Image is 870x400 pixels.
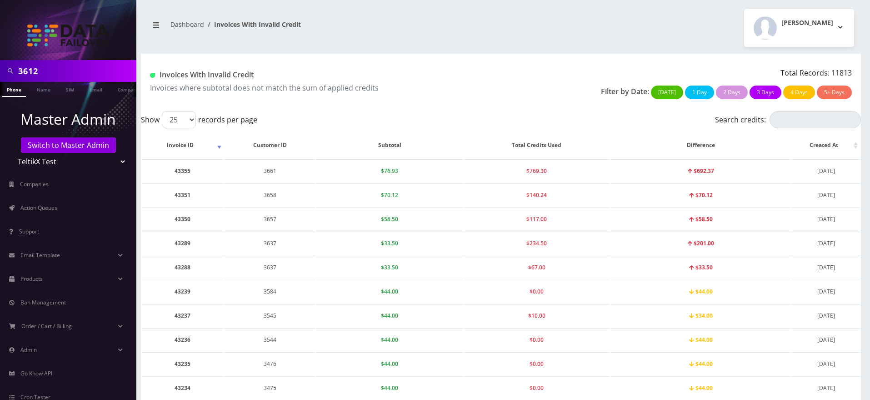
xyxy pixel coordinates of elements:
a: Phone [2,82,26,97]
th: Subtotal [316,132,462,158]
span: $44.00 [689,360,713,368]
span: $44.00 [689,288,713,295]
button: 1 Day [685,86,714,99]
span: Total Records: [780,68,830,78]
span: $70.12 [689,191,713,199]
th: Customer ID [225,132,316,158]
a: Switch to Master Admin [21,137,116,153]
td: [DATE] [792,352,860,375]
span: 11813 [831,68,852,78]
td: 3661 [225,159,316,182]
td: 43355 [142,159,224,182]
span: $769.30 [526,167,547,175]
span: $33.50 [689,263,713,271]
td: 43288 [142,256,224,279]
span: $70.12 [381,191,398,199]
span: Admin [20,346,37,354]
td: 3637 [225,256,316,279]
span: $0.00 [530,360,544,368]
a: Name [32,82,55,96]
button: 4 Days [783,86,815,99]
span: Go Know API [20,370,52,377]
td: 43234 [142,376,224,400]
label: Show records per page [141,111,257,128]
button: 2 Days [716,86,748,99]
span: $44.00 [381,288,398,295]
span: $67.00 [528,263,545,271]
li: Invoices With Invalid Credit [204,20,301,29]
span: $0.00 [530,384,544,392]
span: $201.00 [688,239,715,247]
img: TeltikX Test [27,25,109,46]
h1: Invoices With Invalid Credit [150,71,494,79]
img: Invoices With Invalid Credit Application [150,73,155,78]
td: 3545 [225,304,316,327]
td: [DATE] [792,183,860,207]
td: 3544 [225,328,316,351]
span: $44.00 [689,336,713,344]
span: $34.00 [689,312,713,319]
button: [PERSON_NAME] [744,9,854,47]
select: Showrecords per page [162,111,196,128]
td: 43351 [142,183,224,207]
span: $234.50 [526,239,547,247]
span: Products [20,275,43,283]
span: Action Queues [20,204,57,212]
span: $33.50 [381,263,398,271]
span: Email Template [20,251,60,259]
span: Companies [20,180,49,188]
span: $44.00 [381,336,398,344]
th: Difference [610,132,791,158]
label: Search credits: [715,111,861,128]
span: $44.00 [381,360,398,368]
span: $140.24 [526,191,547,199]
td: 43239 [142,280,224,303]
h2: [PERSON_NAME] [781,19,833,27]
span: $44.00 [381,384,398,392]
td: 43289 [142,232,224,255]
td: 3657 [225,208,316,231]
input: Search in Company [18,62,134,80]
span: $692.37 [688,167,715,175]
span: $58.50 [381,215,398,223]
span: $58.50 [689,215,713,223]
button: [DATE] [651,86,683,99]
p: Invoices where subtotal does not match the sum of applied credits [150,82,494,93]
td: [DATE] [792,159,860,182]
span: Support [19,228,39,235]
td: [DATE] [792,328,860,351]
span: $0.00 [530,336,544,344]
th: Invoice ID: activate to sort column ascending [142,132,224,158]
a: Email [85,82,107,96]
span: $10.00 [528,312,545,319]
span: Order / Cart / Billing [21,322,72,330]
td: 3475 [225,376,316,400]
span: $0.00 [530,288,544,295]
input: Search credits: [770,111,861,128]
a: SIM [61,82,79,96]
td: 3658 [225,183,316,207]
th: Total Credits Used [464,132,610,158]
span: $44.00 [381,312,398,319]
td: [DATE] [792,304,860,327]
td: 43350 [142,208,224,231]
td: 43237 [142,304,224,327]
td: 3637 [225,232,316,255]
span: $44.00 [689,384,713,392]
td: [DATE] [792,208,860,231]
button: 3 Days [750,86,781,99]
a: Company [113,82,144,96]
td: [DATE] [792,376,860,400]
nav: breadcrumb [148,15,494,41]
td: 43235 [142,352,224,375]
td: 43236 [142,328,224,351]
span: $117.00 [526,215,547,223]
button: 5+ Days [817,86,852,99]
td: 3584 [225,280,316,303]
td: [DATE] [792,232,860,255]
td: [DATE] [792,280,860,303]
span: $33.50 [381,239,398,247]
td: 3476 [225,352,316,375]
p: Filter by Date: [601,86,649,97]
